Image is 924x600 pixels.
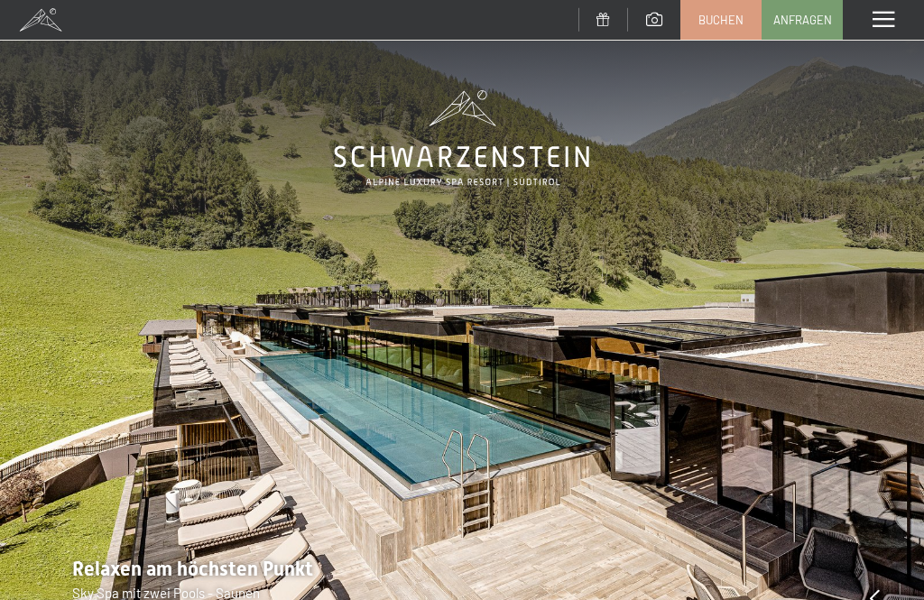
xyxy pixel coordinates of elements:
[72,558,313,580] span: Relaxen am höchsten Punkt
[762,1,842,39] a: Anfragen
[773,12,832,28] span: Anfragen
[698,12,744,28] span: Buchen
[681,1,761,39] a: Buchen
